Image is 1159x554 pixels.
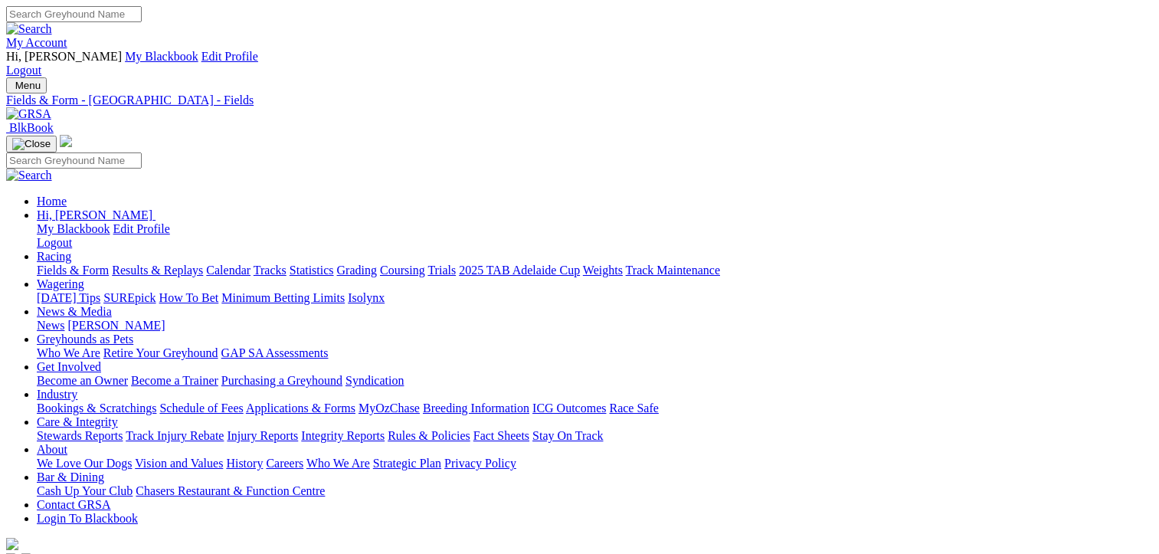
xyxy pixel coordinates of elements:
[221,291,345,304] a: Minimum Betting Limits
[37,484,1153,498] div: Bar & Dining
[126,429,224,442] a: Track Injury Rebate
[227,429,298,442] a: Injury Reports
[266,457,303,470] a: Careers
[37,291,100,304] a: [DATE] Tips
[6,50,1153,77] div: My Account
[103,291,156,304] a: SUREpick
[37,415,118,428] a: Care & Integrity
[37,512,138,525] a: Login To Blackbook
[112,264,203,277] a: Results & Replays
[348,291,385,304] a: Isolynx
[37,319,1153,333] div: News & Media
[37,264,1153,277] div: Racing
[113,222,170,235] a: Edit Profile
[131,374,218,387] a: Become a Trainer
[6,50,122,63] span: Hi, [PERSON_NAME]
[37,457,1153,470] div: About
[6,169,52,182] img: Search
[37,484,133,497] a: Cash Up Your Club
[6,107,51,121] img: GRSA
[37,429,123,442] a: Stewards Reports
[12,138,51,150] img: Close
[103,346,218,359] a: Retire Your Greyhound
[6,93,1153,107] a: Fields & Form - [GEOGRAPHIC_DATA] - Fields
[444,457,516,470] a: Privacy Policy
[6,121,54,134] a: BlkBook
[221,374,342,387] a: Purchasing a Greyhound
[37,470,104,484] a: Bar & Dining
[37,360,101,373] a: Get Involved
[359,402,420,415] a: MyOzChase
[201,50,258,63] a: Edit Profile
[345,374,404,387] a: Syndication
[37,402,156,415] a: Bookings & Scratchings
[136,484,325,497] a: Chasers Restaurant & Function Centre
[37,291,1153,305] div: Wagering
[380,264,425,277] a: Coursing
[37,208,152,221] span: Hi, [PERSON_NAME]
[37,222,110,235] a: My Blackbook
[6,64,41,77] a: Logout
[254,264,286,277] a: Tracks
[37,374,1153,388] div: Get Involved
[67,319,165,332] a: [PERSON_NAME]
[37,208,156,221] a: Hi, [PERSON_NAME]
[290,264,334,277] a: Statistics
[9,121,54,134] span: BlkBook
[37,443,67,456] a: About
[37,346,100,359] a: Who We Are
[37,250,71,263] a: Racing
[37,264,109,277] a: Fields & Form
[6,538,18,550] img: logo-grsa-white.png
[37,374,128,387] a: Become an Owner
[626,264,720,277] a: Track Maintenance
[15,80,41,91] span: Menu
[226,457,263,470] a: History
[6,136,57,152] button: Toggle navigation
[532,402,606,415] a: ICG Outcomes
[37,236,72,249] a: Logout
[6,22,52,36] img: Search
[221,346,329,359] a: GAP SA Assessments
[6,36,67,49] a: My Account
[37,457,132,470] a: We Love Our Dogs
[473,429,529,442] a: Fact Sheets
[37,277,84,290] a: Wagering
[37,388,77,401] a: Industry
[37,305,112,318] a: News & Media
[6,77,47,93] button: Toggle navigation
[206,264,250,277] a: Calendar
[37,346,1153,360] div: Greyhounds as Pets
[337,264,377,277] a: Grading
[427,264,456,277] a: Trials
[37,498,110,511] a: Contact GRSA
[6,152,142,169] input: Search
[459,264,580,277] a: 2025 TAB Adelaide Cup
[159,291,219,304] a: How To Bet
[37,429,1153,443] div: Care & Integrity
[135,457,223,470] a: Vision and Values
[6,6,142,22] input: Search
[37,319,64,332] a: News
[246,402,355,415] a: Applications & Forms
[125,50,198,63] a: My Blackbook
[60,135,72,147] img: logo-grsa-white.png
[609,402,658,415] a: Race Safe
[583,264,623,277] a: Weights
[159,402,243,415] a: Schedule of Fees
[306,457,370,470] a: Who We Are
[37,195,67,208] a: Home
[301,429,385,442] a: Integrity Reports
[37,402,1153,415] div: Industry
[532,429,603,442] a: Stay On Track
[373,457,441,470] a: Strategic Plan
[37,222,1153,250] div: Hi, [PERSON_NAME]
[423,402,529,415] a: Breeding Information
[37,333,133,346] a: Greyhounds as Pets
[388,429,470,442] a: Rules & Policies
